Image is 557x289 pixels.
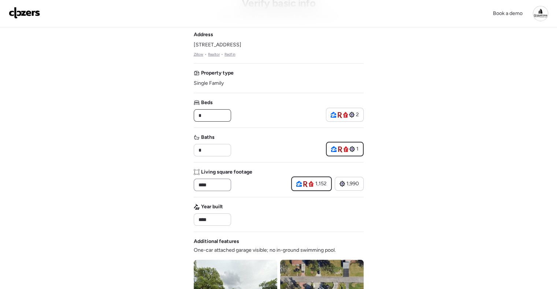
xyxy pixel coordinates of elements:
[356,145,359,153] span: 1
[194,238,239,245] span: Additional features
[205,52,207,57] span: •
[194,41,241,49] span: [STREET_ADDRESS]
[201,168,252,176] span: Living square footage
[201,69,234,77] span: Property type
[346,180,359,187] span: 1,990
[194,31,213,38] span: Address
[194,52,204,57] a: Zillow
[9,7,40,19] img: Logo
[356,111,359,118] span: 2
[201,203,223,210] span: Year built
[221,52,223,57] span: •
[224,52,235,57] a: Redfin
[194,80,224,87] span: Single Family
[201,99,213,106] span: Beds
[493,10,523,16] span: Book a demo
[315,180,327,187] span: 1,152
[201,134,215,141] span: Baths
[208,52,220,57] a: Realtor
[194,247,336,254] span: One-car attached garage visible; no in-ground swimming pool.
